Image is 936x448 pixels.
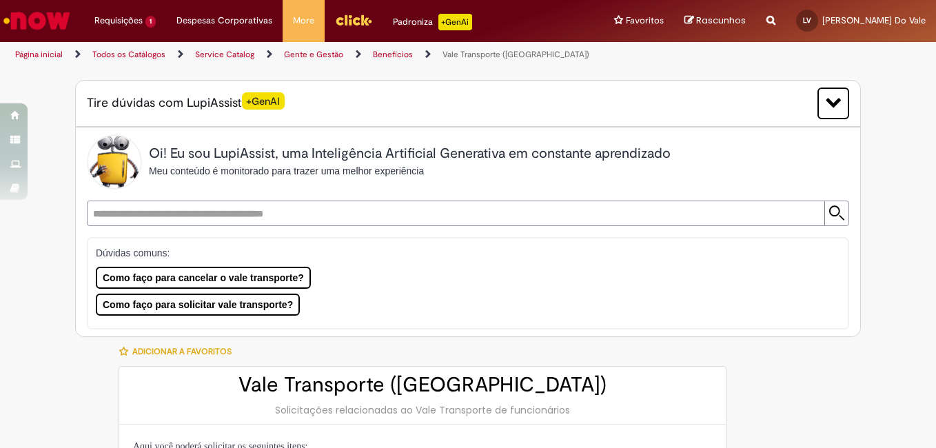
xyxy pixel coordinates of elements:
button: Adicionar a Favoritos [119,337,239,366]
a: Todos os Catálogos [92,49,165,60]
p: Dúvidas comuns: [96,246,829,260]
span: More [293,14,314,28]
span: Adicionar a Favoritos [132,346,232,357]
a: Benefícios [373,49,413,60]
span: 1 [145,16,156,28]
button: Como faço para cancelar o vale transporte? [96,267,311,289]
span: Rascunhos [696,14,746,27]
span: [PERSON_NAME] Do Vale [822,14,926,26]
img: Lupi [87,134,142,190]
h2: Vale Transporte ([GEOGRAPHIC_DATA]) [133,374,712,396]
input: Submit [824,201,848,225]
img: ServiceNow [1,7,72,34]
a: Rascunhos [684,14,746,28]
h2: Oi! Eu sou LupiAssist, uma Inteligência Artificial Generativa em constante aprendizado [149,146,671,161]
span: LV [803,16,811,25]
a: Service Catalog [195,49,254,60]
a: Vale Transporte ([GEOGRAPHIC_DATA]) [442,49,589,60]
button: Como faço para solicitar vale transporte? [96,294,300,316]
span: +GenAI [242,92,285,110]
span: Favoritos [626,14,664,28]
span: Tire dúvidas com LupiAssist [87,94,285,112]
p: +GenAi [438,14,472,30]
span: Meu conteúdo é monitorado para trazer uma melhor experiência [149,165,424,176]
a: Gente e Gestão [284,49,343,60]
div: Solicitações relacionadas ao Vale Transporte de funcionários [133,403,712,417]
ul: Trilhas de página [10,42,613,68]
div: Padroniza [393,14,472,30]
img: click_logo_yellow_360x200.png [335,10,372,30]
span: Despesas Corporativas [176,14,272,28]
a: Página inicial [15,49,63,60]
span: Requisições [94,14,143,28]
